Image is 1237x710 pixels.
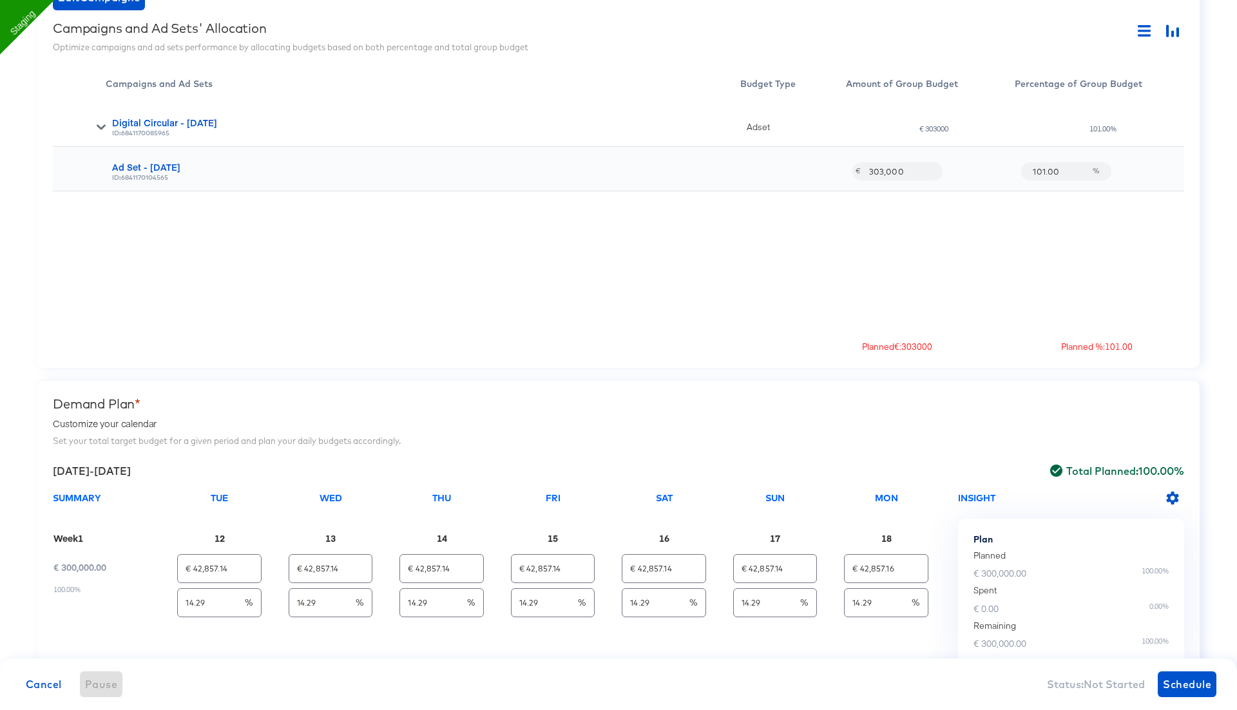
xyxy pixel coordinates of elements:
div: € [856,154,931,188]
div: Demand Plan [53,396,1184,412]
input: Enter Group Budget [400,550,483,577]
div: % [622,588,705,617]
input: Enter Group Budget [289,550,372,577]
div: Wed [320,493,342,503]
div: % [399,588,483,617]
input: Enter Group Budget [512,550,594,577]
div: % [844,588,928,617]
button: Schedule [1158,671,1216,697]
div: € 300,000.00 [973,566,1026,579]
div: € 300,000.00 [53,562,106,578]
div: % [1024,154,1100,188]
div: Planned [973,550,1169,562]
div: % [289,588,372,617]
input: Enter Group Budget [622,550,705,577]
div: 100.00% [1142,566,1169,579]
div: 0.00% [1149,602,1169,615]
div: Fri [546,493,561,503]
div: 13 [325,533,336,543]
div: % [733,588,817,617]
div: % [177,588,261,617]
div: Optimize campaigns and ad sets performance by allocating budgets based on both percentage and tot... [53,41,1184,53]
div: [DATE] - [DATE] [53,465,131,477]
span: Cancel [26,675,62,693]
div: € 303000 [919,124,949,133]
div: Amount of Group Budget [846,70,1015,102]
div: 12 [215,533,225,543]
div: SUMMARY [53,493,101,527]
div: Toggle SortBy [106,70,740,102]
div: Campaigns and Ad Sets' Allocation [53,21,267,41]
div: Set your total target budget for a given period and plan your daily budgets accordingly. [53,435,1184,447]
div: Week 1 [53,533,83,543]
div: Toggle SortBy [740,70,846,102]
div: Remaining [973,620,1169,632]
span: Schedule [1163,675,1211,693]
div: Mon [875,493,898,503]
div: Ad Set - [DATE] [112,160,740,173]
div: 15 [548,533,558,543]
button: Cancel [21,671,67,697]
div: % [511,588,595,617]
div: 18 [881,533,892,543]
div: Tue [211,493,228,503]
div: € 300,000.00 [973,637,1026,649]
input: Enter Group Budget [178,550,260,577]
div: Thu [432,493,451,503]
div: Planned € : 303000 [862,341,932,353]
div: Total Planned: 100.00% [1050,465,1184,477]
div: ID: 6841170085965 [112,129,740,138]
div: Sat [656,493,673,503]
div: Digital Circular - [DATE] [112,116,740,129]
div: 100.00% [1142,637,1169,649]
span: Toggle Row Expanded [97,122,106,131]
div: Adset [740,102,846,147]
div: Status: Not Started [1047,678,1145,691]
div: Plan [973,534,1169,544]
div: 101.00% [1089,124,1117,133]
div: ID: 6841170104565 [112,173,740,182]
div: Percentage of Group Budget [1015,70,1184,102]
div: Spent [973,584,1169,597]
div: Customize your calendar [53,412,1184,435]
input: Enter Group Budget [845,550,927,577]
div: 100.00% [53,578,106,594]
div: 14 [437,533,447,543]
div: 17 [770,533,780,543]
div: Campaigns and Ad Sets [106,70,740,102]
input: Enter Group Budget [734,550,816,577]
div: INSIGHT [958,493,995,508]
div: € 0.00 [973,602,999,615]
div: Planned %: 101.00 [1061,341,1133,353]
div: Sun [765,493,785,503]
div: Budget Type [740,70,846,102]
div: 16 [659,533,669,543]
